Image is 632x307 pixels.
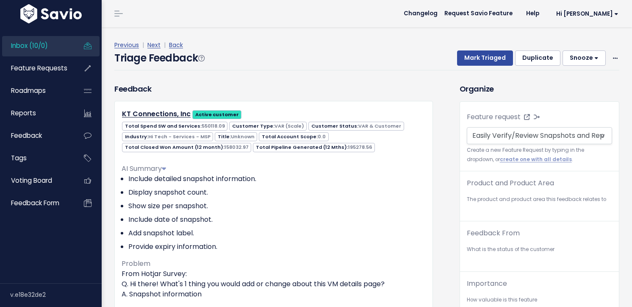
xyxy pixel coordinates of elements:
[556,11,618,17] span: Hi [PERSON_NAME]
[11,109,36,117] span: Reports
[2,59,70,78] a: Feature Requests
[122,143,251,152] span: Total Closed Won Amount (12 month):
[114,83,151,95] h3: Feedback
[128,242,426,252] li: Provide expiry information.
[128,228,426,238] li: Add snapshot label.
[500,156,572,163] a: create one with all details
[274,123,304,129] span: VAR (Scale)
[128,174,426,184] li: Include detailed snapshot information.
[563,50,606,66] button: Snooze
[467,146,612,164] small: Create a new Feature Request by typing in the dropdown, or .
[128,201,426,211] li: Show size per snapshot.
[10,284,102,306] div: v.e18e32de2
[122,122,227,131] span: Total Spend SW and Services:
[318,133,326,140] span: 0.0
[18,4,84,23] img: logo-white.9d6f32f41409.svg
[404,11,438,17] span: Changelog
[128,187,426,198] li: Display snapshot count.
[11,176,52,185] span: Voting Board
[225,144,249,151] span: 158032.97
[231,133,255,140] span: Unknown
[308,122,404,131] span: Customer Status:
[2,171,70,190] a: Voting Board
[467,228,520,238] label: Feedback From
[122,109,191,119] a: KT Connections, Inc
[2,126,70,145] a: Feedback
[114,50,204,66] h4: Triage Feedback
[467,245,612,254] small: What is the status of the customer
[259,132,328,141] span: Total Account Scope:
[11,86,46,95] span: Roadmaps
[195,111,239,118] strong: Active customer
[467,178,554,188] label: Product and Product Area
[141,41,146,49] span: |
[467,279,507,289] label: Importance
[348,144,372,151] span: 195278.56
[2,103,70,123] a: Reports
[358,123,401,129] span: VAR & Customer
[515,50,560,66] button: Duplicate
[457,50,513,66] button: Mark Triaged
[11,198,59,207] span: Feedback form
[467,112,521,122] label: Feature request
[438,7,519,20] a: Request Savio Feature
[460,83,619,95] h3: Organize
[114,41,139,49] a: Previous
[169,41,183,49] a: Back
[162,41,167,49] span: |
[2,193,70,213] a: Feedback form
[122,164,166,173] span: AI Summary
[122,269,426,299] p: From Hotjar Survey: Q. Hi there! What's 1 thing you would add or change about this VM details pag...
[2,81,70,100] a: Roadmaps
[128,215,426,225] li: Include date of snapshot.
[11,64,67,73] span: Feature Requests
[202,123,225,129] span: 550118.09
[546,7,625,20] a: Hi [PERSON_NAME]
[122,259,150,268] span: Problem
[2,148,70,168] a: Tags
[148,133,211,140] span: Hi Tech - Services - MSP
[467,296,612,304] small: How valuable is this feature
[147,41,161,49] a: Next
[11,153,27,162] span: Tags
[215,132,257,141] span: Title:
[467,195,612,204] small: The product and product area this feedback relates to
[519,7,546,20] a: Help
[2,36,70,56] a: Inbox (10/0)
[11,41,48,50] span: Inbox (10/0)
[122,132,213,141] span: Industry:
[11,131,42,140] span: Feedback
[229,122,307,131] span: Customer Type:
[253,143,375,152] span: Total Pipeline Generated (12 Mths):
